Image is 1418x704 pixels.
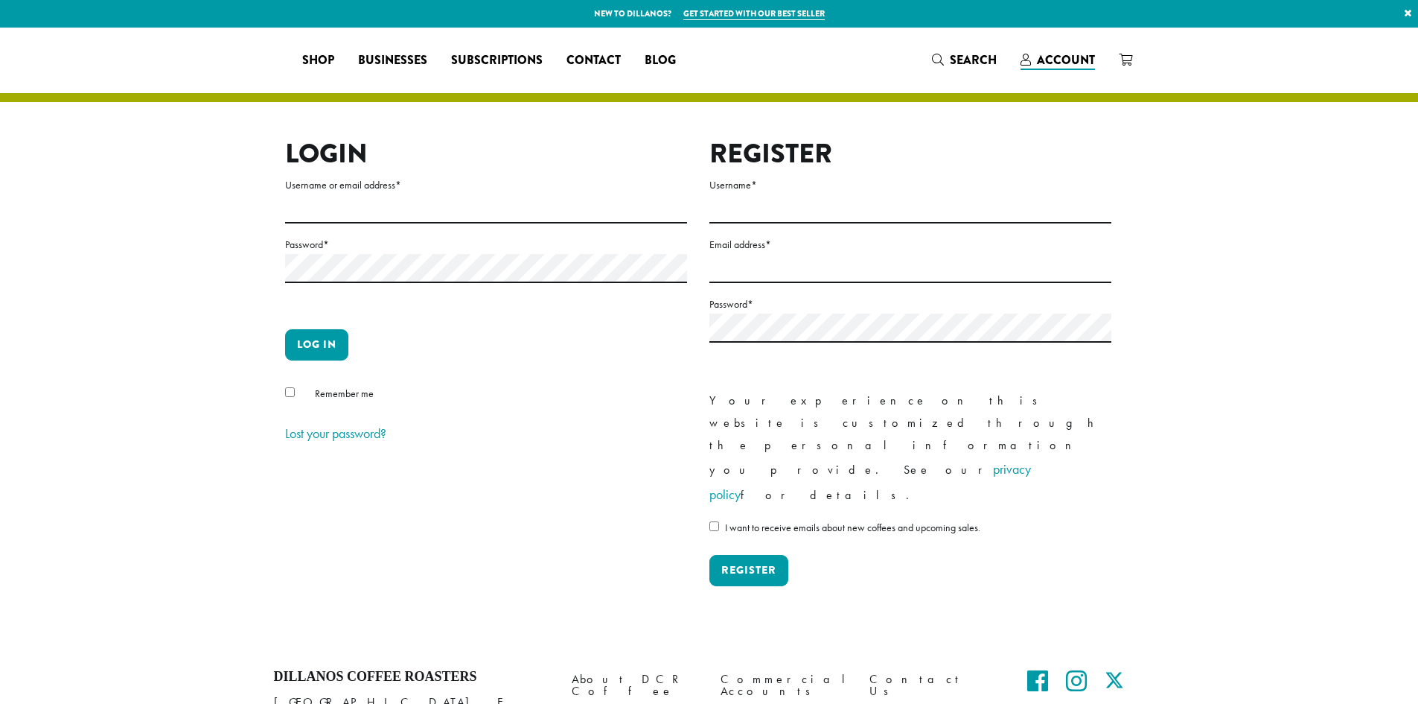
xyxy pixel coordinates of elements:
h2: Login [285,138,687,170]
label: Email address [709,235,1111,254]
span: Search [950,51,997,69]
span: Businesses [358,51,427,70]
a: privacy policy [709,460,1031,503]
span: Shop [302,51,334,70]
label: Password [285,235,687,254]
span: Remember me [315,387,374,400]
p: Your experience on this website is customized through the personal information you provide. See o... [709,390,1111,507]
input: I want to receive emails about new coffees and upcoming sales. [709,521,719,531]
label: Password [709,295,1111,314]
a: Shop [290,48,346,72]
a: Commercial Accounts [721,669,847,701]
h2: Register [709,138,1111,170]
button: Log in [285,329,348,361]
a: About DCR Coffee [572,669,698,701]
a: Contact Us [869,669,996,701]
button: Register [709,555,788,586]
h4: Dillanos Coffee Roasters [274,669,549,685]
label: Username or email address [285,176,687,194]
label: Username [709,176,1111,194]
a: Lost your password? [285,425,386,442]
a: Search [920,48,1009,72]
span: Contact [566,51,621,70]
span: Blog [645,51,676,70]
span: Subscriptions [451,51,543,70]
a: Get started with our best seller [683,7,825,20]
span: Account [1037,51,1095,69]
span: I want to receive emails about new coffees and upcoming sales. [725,521,980,534]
